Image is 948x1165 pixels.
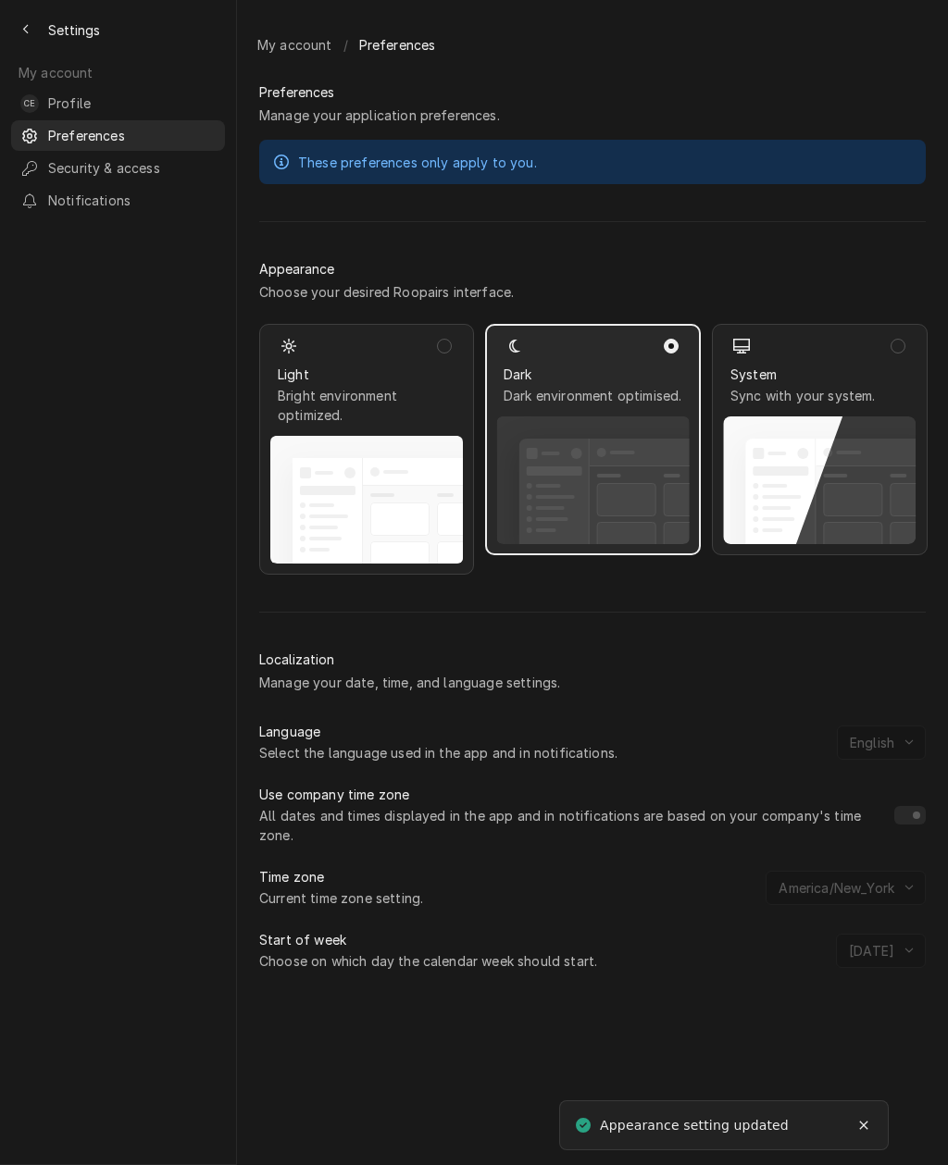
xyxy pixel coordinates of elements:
[259,105,500,125] div: Manage your application preferences.
[48,20,100,40] span: Settings
[278,386,455,425] span: Bright environment optimized.
[359,35,436,55] span: Preferences
[259,785,409,804] label: Use company time zone
[352,30,443,60] a: Preferences
[259,867,324,886] label: Time zone
[504,386,682,405] span: Dark environment optimised.
[48,126,216,145] span: Preferences
[259,930,346,949] label: Start of week
[846,733,898,752] div: English
[259,324,474,575] div: LightBright environment optimized.
[730,386,909,405] span: Sync with your system.
[259,888,755,908] span: Current time zone setting.
[730,365,909,384] span: System
[775,878,898,898] div: America/New_York
[259,722,320,741] label: Language
[837,725,926,760] button: English
[259,282,514,302] div: Choose your desired Roopairs interface.
[712,324,928,555] div: SystemSync with your system.
[11,185,225,216] a: Notifications
[298,153,537,172] p: These preferences only apply to you.
[259,673,560,692] div: Manage your date, time, and language settings.
[48,158,216,178] span: Security & access
[259,650,334,669] div: Localization
[485,324,701,555] div: DarkDark environment optimised.
[845,941,898,961] div: [DATE]
[343,35,348,55] span: /
[836,934,926,968] button: [DATE]
[11,15,41,44] button: Back to previous page
[600,1116,792,1135] div: Appearance setting updated
[278,365,455,384] span: Light
[259,743,826,762] span: Select the language used in the app and in notifications.
[259,951,825,971] span: Choose on which day the calendar week should start.
[11,153,225,183] a: Security & access
[259,259,334,279] div: Appearance
[20,94,39,113] div: CE
[11,120,225,151] a: Preferences
[766,871,926,905] button: America/New_York
[259,806,883,845] span: All dates and times displayed in the app and in notifications are based on your company's time zone.
[48,191,216,210] span: Notifications
[20,94,39,113] div: Carlos Espin's Avatar
[504,365,682,384] span: Dark
[259,82,334,102] div: Preferences
[48,93,216,113] span: Profile
[11,88,225,118] a: CECarlos Espin's AvatarProfile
